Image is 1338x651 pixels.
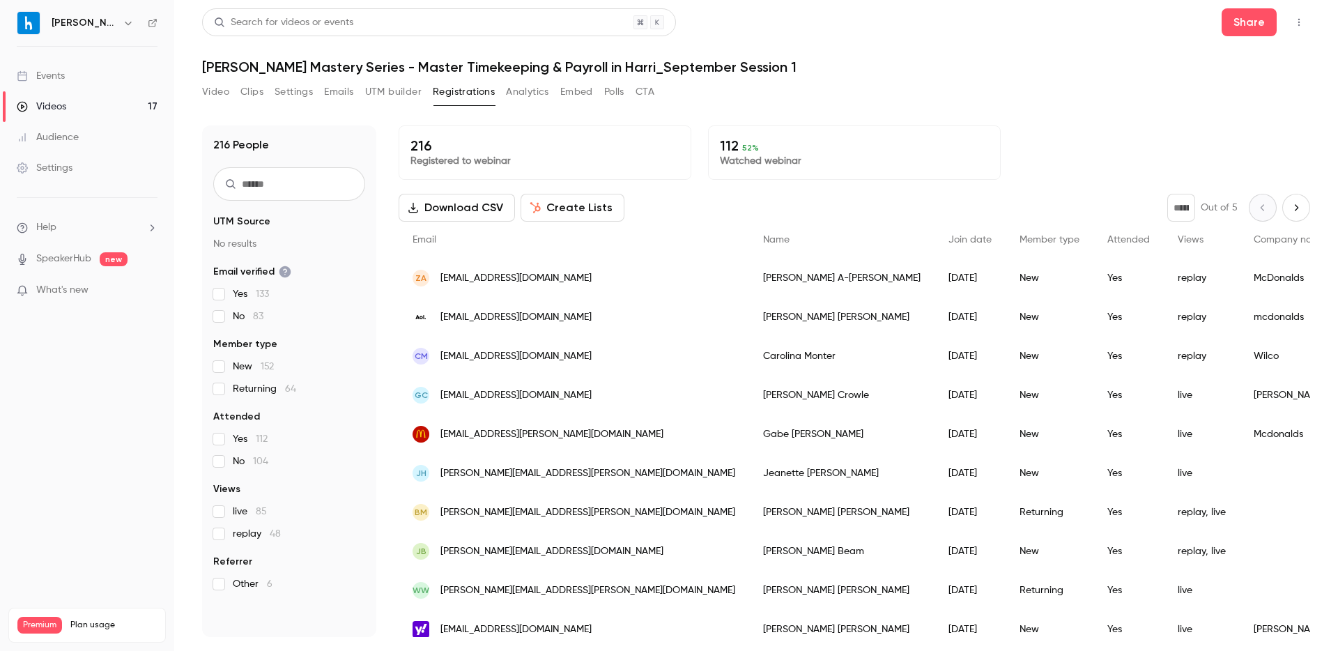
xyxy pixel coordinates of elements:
span: No [233,454,268,468]
button: Top Bar Actions [1288,11,1310,33]
span: 112 [256,434,268,444]
section: facet-groups [213,215,365,591]
div: [PERSON_NAME] [PERSON_NAME] [749,493,935,532]
li: help-dropdown-opener [17,220,157,235]
span: Views [213,482,240,496]
div: live [1164,415,1240,454]
span: Help [36,220,56,235]
span: Attended [1107,235,1150,245]
div: live [1164,454,1240,493]
div: [DATE] [935,610,1006,649]
div: replay [1164,298,1240,337]
div: Audience [17,130,79,144]
span: Company name [1254,235,1326,245]
div: live [1164,376,1240,415]
div: Jeanette [PERSON_NAME] [749,454,935,493]
h6: [PERSON_NAME] [52,16,117,30]
span: No [233,309,263,323]
div: Events [17,69,65,83]
p: No results [213,237,365,251]
span: 85 [256,507,267,516]
img: Harri [17,12,40,34]
div: New [1006,376,1093,415]
div: replay, live [1164,493,1240,532]
div: [PERSON_NAME] A-[PERSON_NAME] [749,259,935,298]
div: [DATE] [935,454,1006,493]
div: live [1164,610,1240,649]
div: New [1006,454,1093,493]
span: 104 [253,457,268,466]
div: replay [1164,337,1240,376]
span: JH [416,467,426,480]
div: [PERSON_NAME] Crowle [749,376,935,415]
button: Create Lists [521,194,624,222]
span: UTM Source [213,215,270,229]
span: Member type [1020,235,1079,245]
div: [PERSON_NAME] [PERSON_NAME] [749,298,935,337]
div: Yes [1093,376,1164,415]
span: ZA [415,272,426,284]
button: Registrations [433,81,495,103]
div: Carolina Monter [749,337,935,376]
span: 48 [270,529,281,539]
div: [DATE] [935,376,1006,415]
span: Views [1178,235,1204,245]
div: [PERSON_NAME] [PERSON_NAME] [749,571,935,610]
span: [EMAIL_ADDRESS][DOMAIN_NAME] [440,622,592,637]
span: new [100,252,128,266]
span: 52 % [742,143,759,153]
a: SpeakerHub [36,252,91,266]
div: Yes [1093,259,1164,298]
p: 216 [410,137,679,154]
div: New [1006,259,1093,298]
div: [DATE] [935,571,1006,610]
span: [PERSON_NAME][EMAIL_ADDRESS][DOMAIN_NAME] [440,544,663,559]
span: What's new [36,283,89,298]
span: Yes [233,432,268,446]
div: Yes [1093,493,1164,532]
span: Member type [213,337,277,351]
p: 112 [720,137,989,154]
button: Settings [275,81,313,103]
span: Attended [213,410,260,424]
span: [EMAIL_ADDRESS][DOMAIN_NAME] [440,271,592,286]
div: [DATE] [935,532,1006,571]
img: aol.com [413,309,429,325]
span: Yes [233,287,269,301]
h1: 216 People [213,137,269,153]
span: 152 [261,362,274,372]
span: [PERSON_NAME][EMAIL_ADDRESS][PERSON_NAME][DOMAIN_NAME] [440,505,735,520]
div: New [1006,298,1093,337]
div: New [1006,415,1093,454]
button: Clips [240,81,263,103]
div: Settings [17,161,72,175]
span: [PERSON_NAME][EMAIL_ADDRESS][PERSON_NAME][DOMAIN_NAME] [440,466,735,481]
span: [EMAIL_ADDRESS][PERSON_NAME][DOMAIN_NAME] [440,427,663,442]
button: Polls [604,81,624,103]
button: CTA [636,81,654,103]
p: Watched webinar [720,154,989,168]
span: replay [233,527,281,541]
div: [DATE] [935,298,1006,337]
button: Video [202,81,229,103]
span: JB [416,545,426,558]
span: New [233,360,274,374]
button: Embed [560,81,593,103]
button: Next page [1282,194,1310,222]
h1: [PERSON_NAME] Mastery Series - Master Timekeeping & Payroll in Harri_September Session 1 [202,59,1310,75]
div: Videos [17,100,66,114]
div: [PERSON_NAME] Beam [749,532,935,571]
div: Yes [1093,454,1164,493]
span: CM [415,350,428,362]
button: Download CSV [399,194,515,222]
span: Referrer [213,555,252,569]
span: [EMAIL_ADDRESS][DOMAIN_NAME] [440,388,592,403]
div: Yes [1093,571,1164,610]
p: Out of 5 [1201,201,1238,215]
span: Email verified [213,265,291,279]
span: Premium [17,617,62,634]
div: [DATE] [935,337,1006,376]
span: 64 [285,384,296,394]
div: Gabe [PERSON_NAME] [749,415,935,454]
iframe: Noticeable Trigger [141,284,157,297]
